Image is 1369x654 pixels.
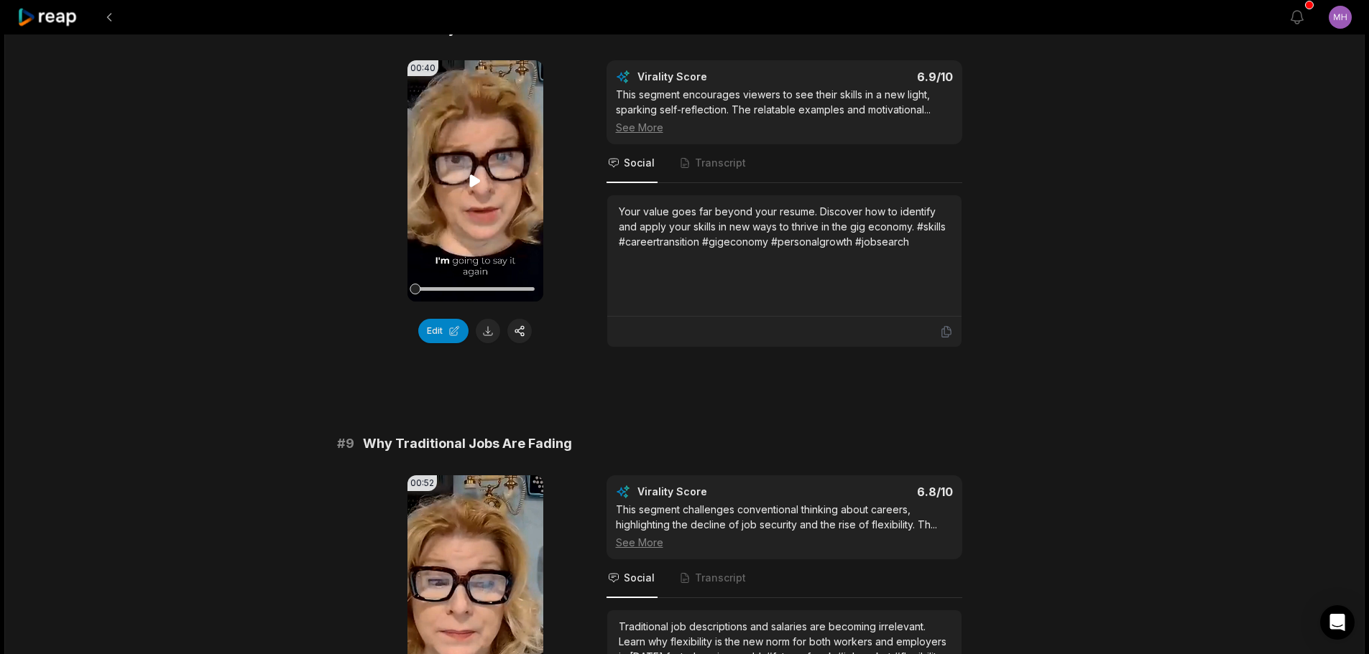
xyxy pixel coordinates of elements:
[363,434,572,454] span: Why Traditional Jobs Are Fading
[798,70,953,84] div: 6.9 /10
[624,571,655,585] span: Social
[616,502,953,550] div: This segment challenges conventional thinking about careers, highlighting the decline of job secu...
[798,485,953,499] div: 6.8 /10
[418,319,469,343] button: Edit
[637,70,792,84] div: Virality Score
[616,87,953,135] div: This segment encourages viewers to see their skills in a new light, sparking self-reflection. The...
[619,204,950,249] div: Your value goes far beyond your resume. Discover how to identify and apply your skills in new way...
[695,156,746,170] span: Transcript
[616,120,953,135] div: See More
[337,434,354,454] span: # 9
[695,571,746,585] span: Transcript
[624,156,655,170] span: Social
[1320,605,1355,640] div: Open Intercom Messenger
[616,535,953,550] div: See More
[607,559,962,598] nav: Tabs
[407,60,543,302] video: Your browser does not support mp4 format.
[637,485,792,499] div: Virality Score
[607,144,962,183] nav: Tabs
